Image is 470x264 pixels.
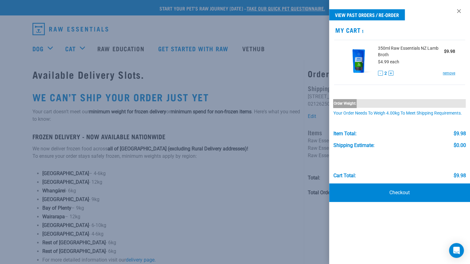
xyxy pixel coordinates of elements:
h2: My Cart [329,27,470,34]
div: Order weight: 0.70kg [333,99,356,108]
span: $4.99 each [378,59,399,64]
a: Checkout [329,183,470,202]
div: Shipping Estimate: [333,143,374,148]
a: View past orders / re-order [329,9,405,20]
div: Cart total: [333,173,356,178]
div: $0.00 [453,143,466,148]
a: remove [443,70,455,76]
span: 350ml Raw Essentials NZ Lamb Broth [378,45,444,58]
button: + [388,71,393,76]
img: Raw Essentials NZ Lamb Broth [344,45,373,77]
div: $9.98 [453,173,466,178]
div: Your order needs to weigh 4.00kg to meet shipping requirements. [333,111,466,116]
div: Item Total: [333,131,356,136]
span: 2 [384,70,387,77]
button: - [378,71,383,76]
div: Open Intercom Messenger [449,243,464,258]
strong: $9.98 [444,49,455,54]
span: 1 [360,30,364,32]
div: $9.98 [453,131,466,136]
